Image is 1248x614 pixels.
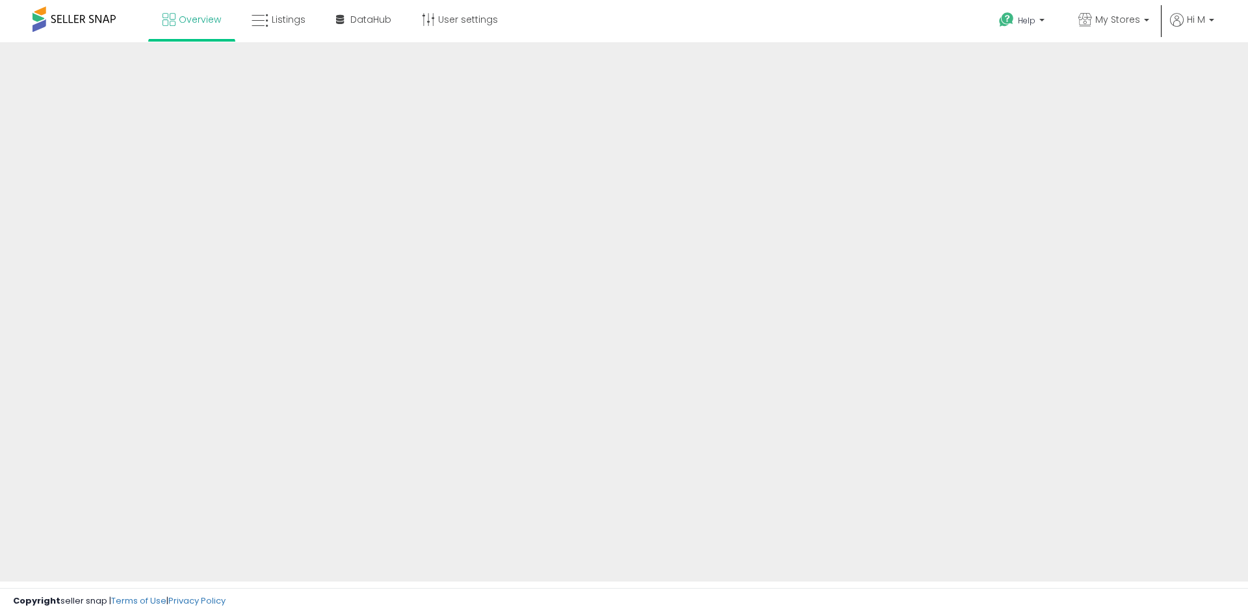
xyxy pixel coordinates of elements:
i: Get Help [998,12,1015,28]
a: Hi M [1170,13,1214,42]
span: Listings [272,13,305,26]
span: My Stores [1095,13,1140,26]
span: DataHub [350,13,391,26]
span: Help [1018,15,1035,26]
a: Help [989,2,1058,42]
span: Hi M [1187,13,1205,26]
span: Overview [179,13,221,26]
